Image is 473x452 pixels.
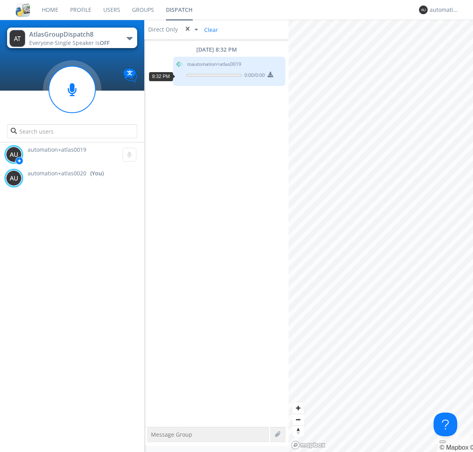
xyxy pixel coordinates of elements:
button: Toggle attribution [439,441,446,443]
img: download media button [268,72,273,77]
span: Zoom out [292,414,304,425]
img: caret-down-sm.svg [195,29,198,31]
a: Mapbox [439,444,468,451]
img: 373638.png [419,6,428,14]
input: Search users [7,124,137,138]
a: Mapbox logo [291,441,326,450]
span: automation+atlas0020 [28,169,86,177]
span: 0:00 / 0:00 [242,72,265,80]
img: 373638.png [9,30,25,47]
div: Direct Only [148,26,180,33]
img: 373638.png [6,147,22,162]
button: AtlasGroupDispatch8Everyone·Single Speaker isOFF [7,28,137,48]
div: [DATE] 8:32 PM [144,46,289,54]
button: Reset bearing to north [292,425,304,437]
img: 373638.png [6,170,22,186]
div: (You) [90,169,104,177]
button: Zoom in [292,402,304,414]
span: to automation+atlas0019 [187,61,241,68]
div: automation+atlas0020 [430,6,459,14]
img: Translation enabled [123,69,137,82]
span: OFF [100,39,110,47]
span: automation+atlas0019 [28,146,86,153]
button: Zoom out [292,414,304,425]
img: cddb5a64eb264b2086981ab96f4c1ba7 [16,3,30,17]
span: Single Speaker is [55,39,110,47]
iframe: Toggle Customer Support [434,413,457,436]
div: Everyone · [29,39,118,47]
div: AtlasGroupDispatch8 [29,30,118,39]
span: 8:32 PM [152,74,170,79]
span: Clear [199,24,221,35]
